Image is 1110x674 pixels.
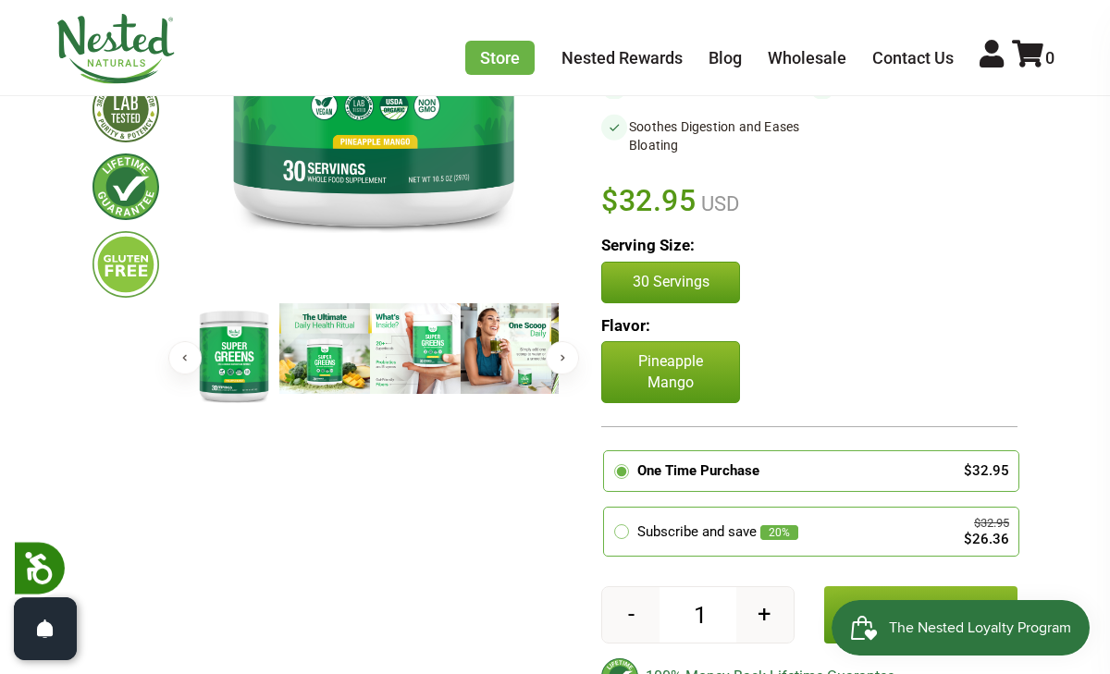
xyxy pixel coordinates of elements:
[601,114,809,158] li: Soothes Digestion and Eases Bloating
[1045,48,1054,67] span: 0
[601,341,740,403] p: Pineapple Mango
[55,14,176,84] img: Nested Naturals
[546,341,579,374] button: Next
[14,597,77,660] button: Open
[92,153,159,220] img: lifetimeguarantee
[709,48,742,67] a: Blog
[736,587,794,643] button: +
[872,48,954,67] a: Contact Us
[168,341,202,374] button: Previous
[92,231,159,298] img: glutenfree
[561,48,683,67] a: Nested Rewards
[602,587,660,643] button: -
[370,303,461,394] img: Super Greens - Pineapple Mango
[601,262,740,302] button: 30 Servings
[697,192,739,215] span: USD
[768,48,846,67] a: Wholesale
[621,272,721,292] p: 30 Servings
[601,180,697,221] span: $32.95
[92,76,159,142] img: thirdpartytested
[465,41,535,75] a: Store
[551,303,642,394] img: Super Greens - Pineapple Mango
[824,586,1017,643] button: Add to basket
[601,316,650,335] b: Flavor:
[601,236,695,254] b: Serving Size:
[461,303,551,394] img: Super Greens - Pineapple Mango
[832,600,1091,656] iframe: Button to open loyalty program pop-up
[279,303,370,394] img: Super Greens - Pineapple Mango
[189,303,279,408] img: Super Greens - Pineapple Mango
[1012,48,1054,67] a: 0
